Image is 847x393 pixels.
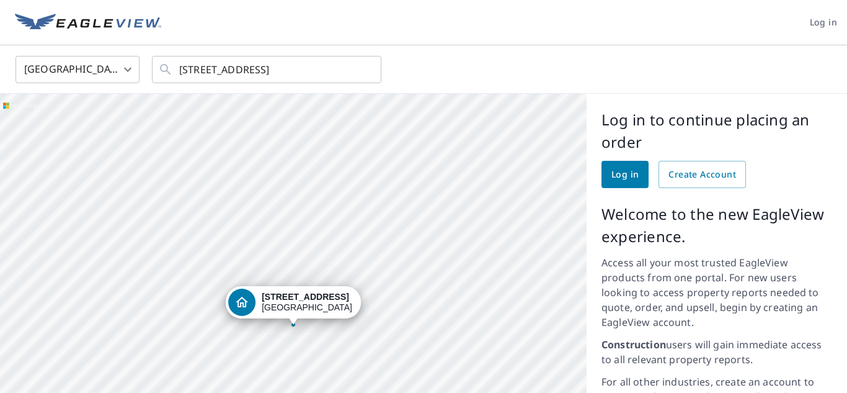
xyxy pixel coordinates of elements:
p: Access all your most trusted EagleView products from one portal. For new users looking to access ... [601,255,832,330]
strong: Construction [601,338,666,351]
span: Log in [810,15,837,30]
div: Dropped pin, building 1, Residential property, 372 Meadow Way San Geronimo, CA 94963 [226,286,361,325]
span: Create Account [668,167,736,183]
input: Search by address or latitude-longitude [179,52,356,87]
div: [GEOGRAPHIC_DATA] [16,52,140,87]
p: users will gain immediate access to all relevant property reports. [601,337,832,367]
a: Create Account [659,161,746,188]
a: Log in [601,161,649,188]
span: Log in [611,167,639,183]
p: Log in to continue placing an order [601,109,832,153]
div: [GEOGRAPHIC_DATA] [262,292,352,313]
strong: [STREET_ADDRESS] [262,292,349,302]
img: EV Logo [15,14,161,32]
p: Welcome to the new EagleView experience. [601,203,832,248]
